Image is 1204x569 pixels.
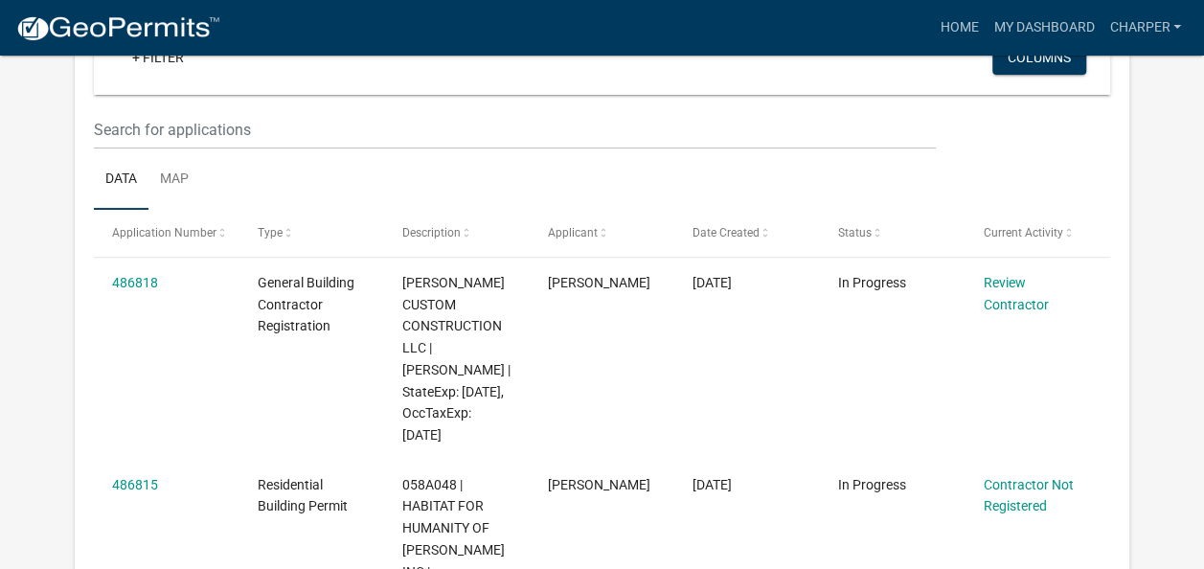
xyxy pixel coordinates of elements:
datatable-header-cell: Status [820,210,965,256]
datatable-header-cell: Current Activity [965,210,1110,256]
a: 486818 [112,275,158,290]
input: Search for applications [94,110,936,149]
span: Status [838,226,872,239]
span: Type [258,226,283,239]
span: Residential Building Permit [258,477,348,514]
span: General Building Contractor Registration [258,275,354,334]
a: charper [1102,10,1189,46]
span: Description [402,226,461,239]
a: Contractor Not Registered [983,477,1073,514]
span: Clark Harper [548,275,650,290]
span: Clark Harper [548,477,650,492]
span: In Progress [838,275,906,290]
datatable-header-cell: Description [384,210,530,256]
datatable-header-cell: Applicant [530,210,675,256]
span: In Progress [838,477,906,492]
datatable-header-cell: Type [239,210,384,256]
span: Applicant [548,226,598,239]
a: 486815 [112,477,158,492]
datatable-header-cell: Date Created [674,210,820,256]
a: Home [932,10,986,46]
span: 10/01/2025 [693,275,732,290]
span: Current Activity [983,226,1062,239]
span: HARPER CUSTOM CONSTRUCTION LLC | Clark Harper | StateExp: 06/30/2026, OccTaxExp: 12/31/2025 [402,275,511,443]
a: My Dashboard [986,10,1102,46]
span: Date Created [693,226,760,239]
span: 10/01/2025 [693,477,732,492]
datatable-header-cell: Application Number [94,210,239,256]
a: Data [94,149,148,211]
a: + Filter [117,40,199,75]
a: Map [148,149,200,211]
span: Application Number [112,226,216,239]
a: Review Contractor [983,275,1048,312]
button: Columns [992,40,1086,75]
